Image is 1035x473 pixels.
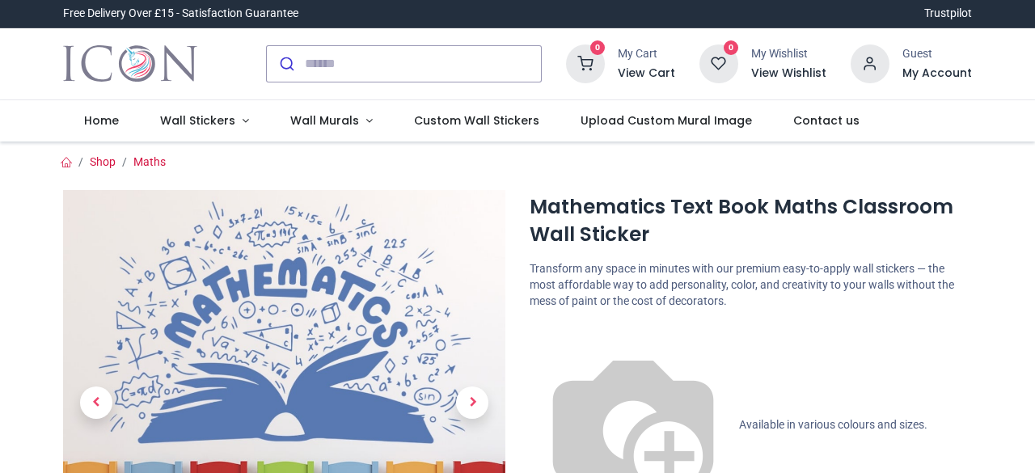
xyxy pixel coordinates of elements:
[924,6,972,22] a: Trustpilot
[724,40,739,56] sup: 0
[699,56,738,69] a: 0
[739,418,927,431] span: Available in various colours and sizes.
[269,100,393,142] a: Wall Murals
[566,56,605,69] a: 0
[133,155,166,168] a: Maths
[80,386,112,419] span: Previous
[902,65,972,82] a: My Account
[530,193,972,249] h1: Mathematics Text Book Maths Classroom Wall Sticker
[456,386,488,419] span: Next
[590,40,606,56] sup: 0
[290,112,359,129] span: Wall Murals
[160,112,235,129] span: Wall Stickers
[793,112,860,129] span: Contact us
[63,41,196,87] a: Logo of Icon Wall Stickers
[84,112,119,129] span: Home
[414,112,539,129] span: Custom Wall Stickers
[751,65,826,82] a: View Wishlist
[618,65,675,82] a: View Cart
[63,6,298,22] div: Free Delivery Over £15 - Satisfaction Guarantee
[90,155,116,168] a: Shop
[902,46,972,62] div: Guest
[267,46,305,82] button: Submit
[530,261,972,309] p: Transform any space in minutes with our premium easy-to-apply wall stickers — the most affordable...
[618,46,675,62] div: My Cart
[63,41,196,87] img: Icon Wall Stickers
[140,100,270,142] a: Wall Stickers
[581,112,752,129] span: Upload Custom Mural Image
[751,46,826,62] div: My Wishlist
